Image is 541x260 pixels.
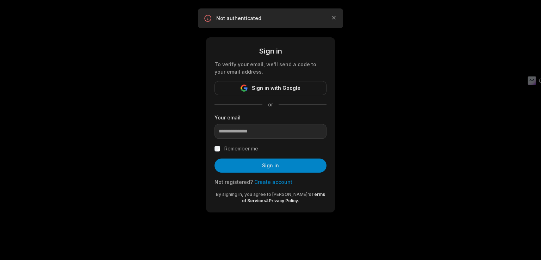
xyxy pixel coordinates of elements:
a: Create account [254,179,292,185]
button: Sign in [214,159,327,173]
span: . [298,198,299,203]
span: or [262,101,279,108]
span: & [266,198,269,203]
label: Your email [214,114,327,121]
div: Sign in [214,46,327,56]
p: Not authenticated [216,15,325,22]
span: Sign in with Google [252,84,300,92]
a: Privacy Policy [269,198,298,203]
button: Sign in with Google [214,81,327,95]
div: To verify your email, we'll send a code to your email address. [214,61,327,75]
span: By signing in, you agree to [PERSON_NAME]'s [216,192,311,197]
a: Terms of Services [242,192,325,203]
label: Remember me [224,144,258,153]
span: Not registered? [214,179,253,185]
